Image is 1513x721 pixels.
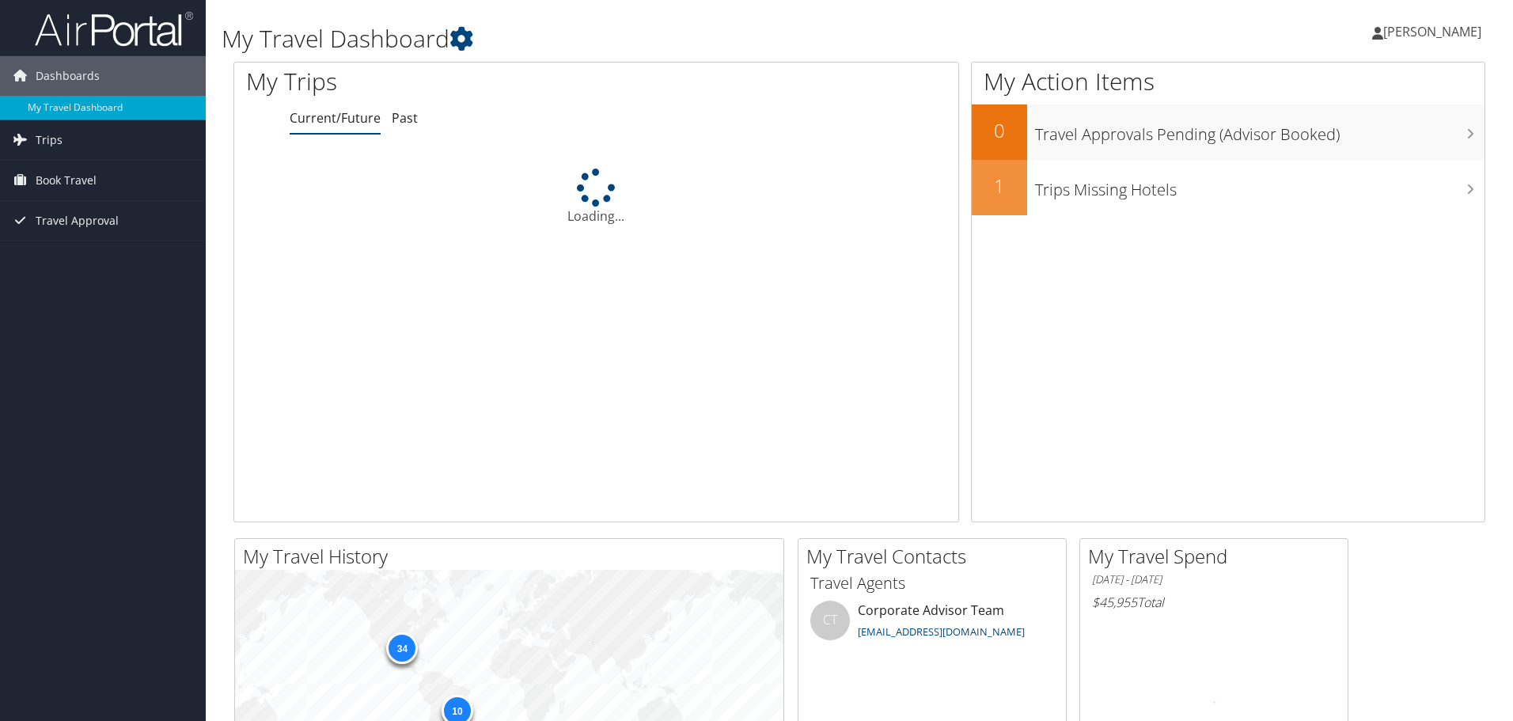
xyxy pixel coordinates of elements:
[806,543,1066,570] h2: My Travel Contacts
[1383,23,1481,40] span: [PERSON_NAME]
[972,117,1027,144] h2: 0
[1088,543,1348,570] h2: My Travel Spend
[810,572,1054,594] h3: Travel Agents
[386,632,418,664] div: 34
[1092,594,1336,611] h6: Total
[234,169,958,226] div: Loading...
[1035,171,1485,201] h3: Trips Missing Hotels
[858,624,1025,639] a: [EMAIL_ADDRESS][DOMAIN_NAME]
[1372,8,1497,55] a: [PERSON_NAME]
[972,173,1027,199] h2: 1
[1092,594,1137,611] span: $45,955
[36,120,63,160] span: Trips
[802,601,1062,652] li: Corporate Advisor Team
[972,160,1485,215] a: 1Trips Missing Hotels
[1035,116,1485,146] h3: Travel Approvals Pending (Advisor Booked)
[36,56,100,96] span: Dashboards
[1092,572,1336,587] h6: [DATE] - [DATE]
[246,65,645,98] h1: My Trips
[36,201,119,241] span: Travel Approval
[36,161,97,200] span: Book Travel
[243,543,783,570] h2: My Travel History
[810,601,850,640] div: CT
[290,109,381,127] a: Current/Future
[392,109,418,127] a: Past
[972,104,1485,160] a: 0Travel Approvals Pending (Advisor Booked)
[35,10,193,47] img: airportal-logo.png
[972,65,1485,98] h1: My Action Items
[222,22,1072,55] h1: My Travel Dashboard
